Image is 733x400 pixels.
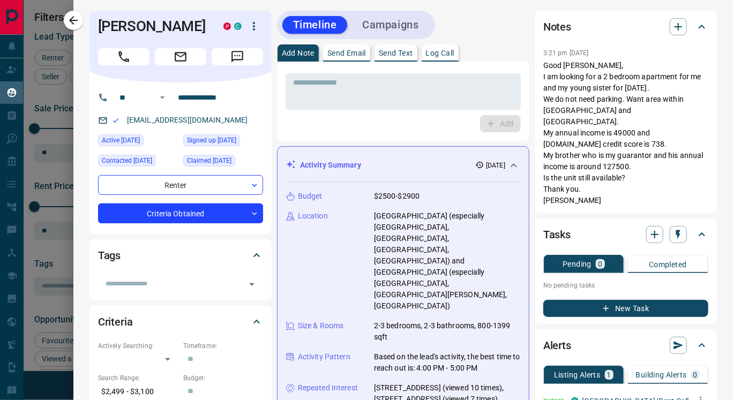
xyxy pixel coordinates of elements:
[598,260,602,268] p: 0
[693,371,698,379] p: 0
[374,191,420,202] p: $2500-$2900
[543,60,708,206] p: Good [PERSON_NAME], I am looking for a 2 bedroom apartment for me and my young sister for [DATE]....
[374,351,520,374] p: Based on the lead's activity, the best time to reach out is: 4:00 PM - 5:00 PM
[98,155,178,170] div: Mon Sep 08 2025
[543,333,708,358] div: Alerts
[486,161,505,170] p: [DATE]
[98,203,263,223] div: Criteria Obtained
[98,175,263,195] div: Renter
[183,155,263,170] div: Fri Oct 10 2025
[298,351,350,363] p: Activity Pattern
[98,313,133,330] h2: Criteria
[212,48,263,65] span: Message
[102,135,140,146] span: Active [DATE]
[286,155,520,175] div: Activity Summary[DATE]
[351,16,429,34] button: Campaigns
[98,247,121,264] h2: Tags
[300,160,361,171] p: Activity Summary
[234,22,242,30] div: condos.ca
[223,22,231,30] div: property.ca
[98,134,178,149] div: Wed Oct 08 2025
[327,49,366,57] p: Send Email
[244,277,259,292] button: Open
[543,226,571,243] h2: Tasks
[543,49,589,57] p: 3:21 pm [DATE]
[649,261,687,268] p: Completed
[98,48,149,65] span: Call
[543,14,708,40] div: Notes
[187,155,231,166] span: Claimed [DATE]
[379,49,413,57] p: Send Text
[183,373,263,383] p: Budget:
[298,210,328,222] p: Location
[98,309,263,335] div: Criteria
[543,300,708,317] button: New Task
[543,337,571,354] h2: Alerts
[98,373,178,383] p: Search Range:
[607,371,611,379] p: 1
[98,243,263,268] div: Tags
[183,341,263,351] p: Timeframe:
[98,341,178,351] p: Actively Searching:
[98,18,207,35] h1: [PERSON_NAME]
[298,320,344,331] p: Size & Rooms
[636,371,687,379] p: Building Alerts
[426,49,454,57] p: Log Call
[543,277,708,293] p: No pending tasks
[543,222,708,247] div: Tasks
[187,135,236,146] span: Signed up [DATE]
[282,49,315,57] p: Add Note
[563,260,592,268] p: Pending
[298,382,358,394] p: Repeated Interest
[374,210,520,312] p: [GEOGRAPHIC_DATA] (especially [GEOGRAPHIC_DATA], [GEOGRAPHIC_DATA], [GEOGRAPHIC_DATA], [GEOGRAPHI...
[374,320,520,343] p: 2-3 bedrooms, 2-3 bathrooms, 800-1399 sqft
[112,117,119,124] svg: Email Valid
[554,371,601,379] p: Listing Alerts
[183,134,263,149] div: Mon Sep 08 2025
[298,191,323,202] p: Budget
[102,155,152,166] span: Contacted [DATE]
[156,91,169,104] button: Open
[155,48,206,65] span: Email
[543,18,571,35] h2: Notes
[127,116,248,124] a: [EMAIL_ADDRESS][DOMAIN_NAME]
[282,16,348,34] button: Timeline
